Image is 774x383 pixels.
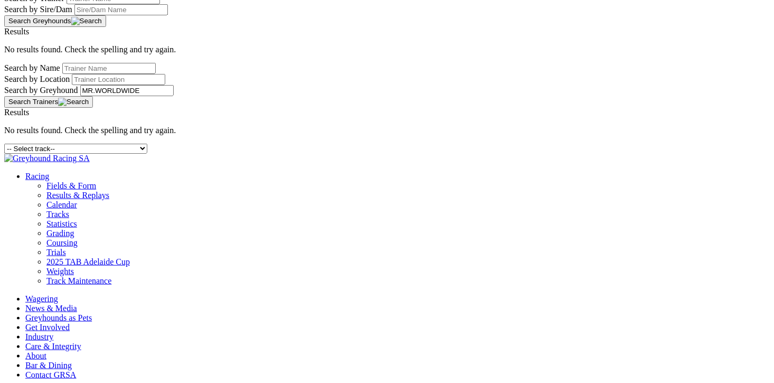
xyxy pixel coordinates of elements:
[25,332,53,341] a: Industry
[4,63,60,72] label: Search by Name
[4,5,72,14] label: Search by Sire/Dam
[46,210,69,219] a: Tracks
[25,351,46,360] a: About
[62,63,156,74] input: Search by Trainer Name
[46,248,66,257] a: Trials
[25,342,81,351] a: Care & Integrity
[46,191,109,200] a: Results & Replays
[4,86,78,95] label: Search by Greyhound
[46,276,111,285] a: Track Maintenance
[4,15,106,27] button: Search Greyhounds
[46,257,130,266] a: 2025 TAB Adelaide Cup
[46,200,77,209] a: Calendar
[46,229,74,238] a: Grading
[25,294,58,303] a: Wagering
[25,172,49,181] a: Racing
[25,313,92,322] a: Greyhounds as Pets
[46,181,96,190] a: Fields & Form
[46,267,74,276] a: Weights
[4,96,93,108] button: Search Trainers
[80,85,174,96] input: Search by Greyhound Name
[4,27,770,36] div: Results
[4,154,90,163] img: Greyhound Racing SA
[72,74,165,85] input: Search by Trainer Location
[4,108,770,117] div: Results
[25,304,77,313] a: News & Media
[46,238,78,247] a: Coursing
[4,74,70,83] label: Search by Location
[74,4,168,15] input: Search by Sire/Dam name
[4,126,770,135] p: No results found. Check the spelling and try again.
[46,219,77,228] a: Statistics
[71,17,102,25] img: Search
[4,45,770,54] p: No results found. Check the spelling and try again.
[25,370,76,379] a: Contact GRSA
[58,98,89,106] img: Search
[25,361,72,370] a: Bar & Dining
[25,323,70,332] a: Get Involved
